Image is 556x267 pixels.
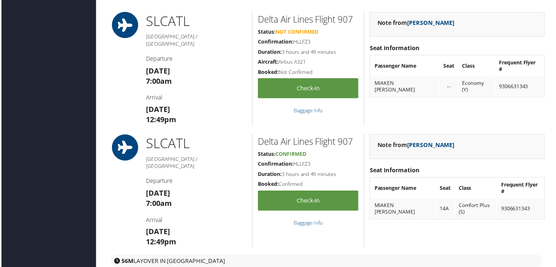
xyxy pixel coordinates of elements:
[145,238,176,248] strong: 12:49pm
[145,228,169,238] strong: [DATE]
[258,181,359,189] h5: Confirmed
[408,142,455,150] a: [PERSON_NAME]
[258,172,359,179] h5: 3 hours and 49 minutes
[145,217,247,225] h4: Arrival
[258,49,282,56] strong: Duration:
[444,83,455,90] div: --
[294,220,323,227] a: Baggage Info
[370,167,420,175] strong: Seat Information
[408,19,455,27] a: [PERSON_NAME]
[371,200,436,219] td: MIAKEN [PERSON_NAME]
[371,77,440,97] td: MIAKEN [PERSON_NAME]
[258,181,279,188] strong: Booked:
[145,115,176,125] strong: 12:49pm
[145,12,247,30] h1: SLC ATL
[258,28,275,35] strong: Status:
[460,77,496,97] td: Economy (Y)
[370,44,420,52] strong: Seat Information
[258,59,359,66] h5: Airbus A321
[258,151,275,158] strong: Status:
[441,56,459,76] th: Seat
[371,179,436,199] th: Passenger Name
[378,19,455,27] strong: Note from
[258,172,282,178] strong: Duration:
[145,94,247,102] h4: Arrival
[499,200,545,219] td: 9306631343
[145,178,247,186] h4: Departure
[145,189,169,199] strong: [DATE]
[258,13,359,26] h2: Delta Air Lines Flight 907
[456,179,498,199] th: Class
[497,56,545,76] th: Frequent Flyer #
[258,49,359,56] h5: 3 hours and 49 minutes
[456,200,498,219] td: Comfort Plus (S)
[258,69,279,76] strong: Booked:
[499,179,545,199] th: Frequent Flyer #
[378,142,455,150] strong: Note from
[371,56,440,76] th: Passenger Name
[294,108,323,114] a: Baggage Info
[145,66,169,76] strong: [DATE]
[258,38,359,46] h5: HLLFZ3
[258,59,278,65] strong: Aircraft:
[258,38,293,45] strong: Confirmation:
[121,258,133,266] strong: 56M
[258,136,359,148] h2: Delta Air Lines Flight 907
[275,151,306,158] span: Confirmed
[258,79,359,99] a: Check-in
[145,199,171,209] strong: 7:00am
[460,56,496,76] th: Class
[437,200,455,219] td: 14A
[497,77,545,97] td: 9306631343
[145,33,247,48] h5: [GEOGRAPHIC_DATA] / [GEOGRAPHIC_DATA]
[145,156,247,170] h5: [GEOGRAPHIC_DATA] / [GEOGRAPHIC_DATA]
[275,28,319,35] span: Not Confirmed
[258,161,293,168] strong: Confirmation:
[145,105,169,115] strong: [DATE]
[145,135,247,153] h1: SLC ATL
[258,69,359,76] h5: Not Confirmed
[145,55,247,63] h4: Departure
[258,161,359,169] h5: HLLFZ3
[258,192,359,212] a: Check-in
[145,76,171,86] strong: 7:00am
[437,179,455,199] th: Seat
